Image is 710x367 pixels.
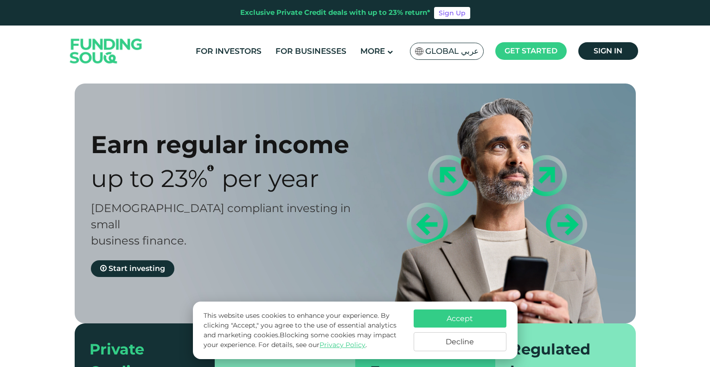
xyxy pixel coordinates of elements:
img: Logo [61,28,152,75]
span: [DEMOGRAPHIC_DATA] compliant investing in small business finance. [91,201,351,247]
span: Get started [505,46,557,55]
a: Start investing [91,260,174,277]
a: For Businesses [273,44,349,59]
div: Earn regular income [91,130,371,159]
span: For details, see our . [258,341,367,349]
span: More [360,46,385,56]
img: SA Flag [415,47,423,55]
span: Start investing [109,264,165,273]
a: Privacy Policy [320,341,365,349]
span: Per Year [222,164,319,193]
button: Decline [414,332,506,351]
i: 23% IRR (expected) ~ 15% Net yield (expected) [207,164,214,172]
div: Exclusive Private Credit deals with up to 23% return* [240,7,430,18]
a: For Investors [193,44,264,59]
a: Sign in [578,42,638,60]
a: Sign Up [434,7,470,19]
button: Accept [414,309,506,328]
span: Up to 23% [91,164,208,193]
span: Global عربي [425,46,479,57]
span: Blocking some cookies may impact your experience. [204,331,397,349]
span: Sign in [594,46,622,55]
p: This website uses cookies to enhance your experience. By clicking "Accept," you agree to the use ... [204,311,404,350]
